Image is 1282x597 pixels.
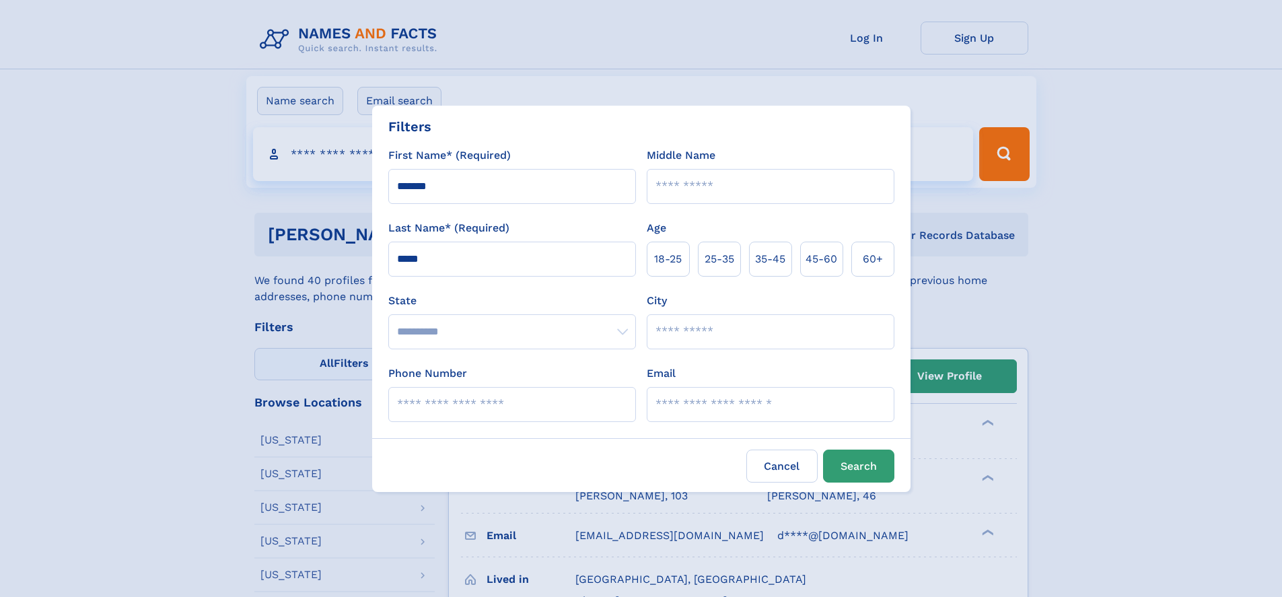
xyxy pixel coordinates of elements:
label: Last Name* (Required) [388,220,509,236]
button: Search [823,450,894,483]
span: 45‑60 [806,251,837,267]
span: 18‑25 [654,251,682,267]
label: Middle Name [647,147,715,164]
label: Age [647,220,666,236]
label: Phone Number [388,365,467,382]
span: 60+ [863,251,883,267]
label: Cancel [746,450,818,483]
label: State [388,293,636,309]
label: Email [647,365,676,382]
label: City [647,293,667,309]
div: Filters [388,116,431,137]
label: First Name* (Required) [388,147,511,164]
span: 25‑35 [705,251,734,267]
span: 35‑45 [755,251,785,267]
